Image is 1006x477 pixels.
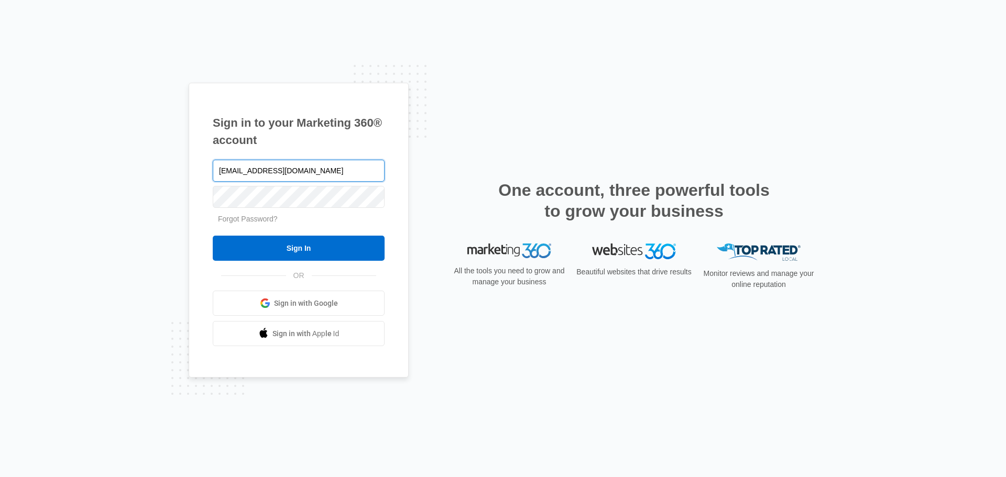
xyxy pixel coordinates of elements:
input: Sign In [213,236,385,261]
span: Sign in with Apple Id [272,328,340,339]
p: Beautiful websites that drive results [575,267,693,278]
img: Websites 360 [592,243,676,259]
span: Sign in with Google [274,298,338,309]
span: OR [286,270,312,281]
input: Email [213,160,385,182]
a: Sign in with Apple Id [213,321,385,346]
h2: One account, three powerful tools to grow your business [495,180,773,221]
a: Forgot Password? [218,215,278,223]
a: Sign in with Google [213,291,385,316]
p: Monitor reviews and manage your online reputation [700,268,817,290]
img: Top Rated Local [717,243,801,261]
img: Marketing 360 [467,243,551,258]
h1: Sign in to your Marketing 360® account [213,114,385,149]
p: All the tools you need to grow and manage your business [451,265,568,287]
